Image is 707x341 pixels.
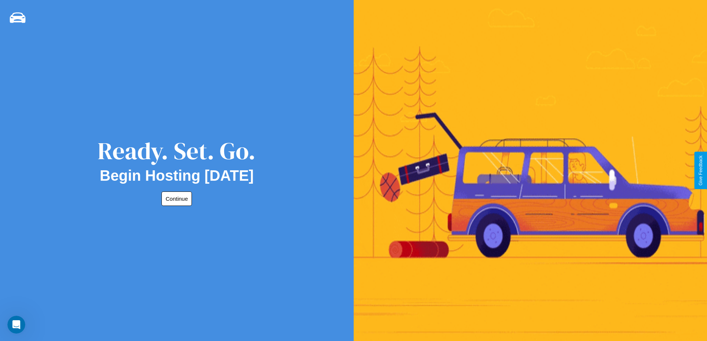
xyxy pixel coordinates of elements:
[7,316,25,334] iframe: Intercom live chat
[698,155,703,186] div: Give Feedback
[98,134,256,167] div: Ready. Set. Go.
[100,167,254,184] h2: Begin Hosting [DATE]
[161,191,192,206] button: Continue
